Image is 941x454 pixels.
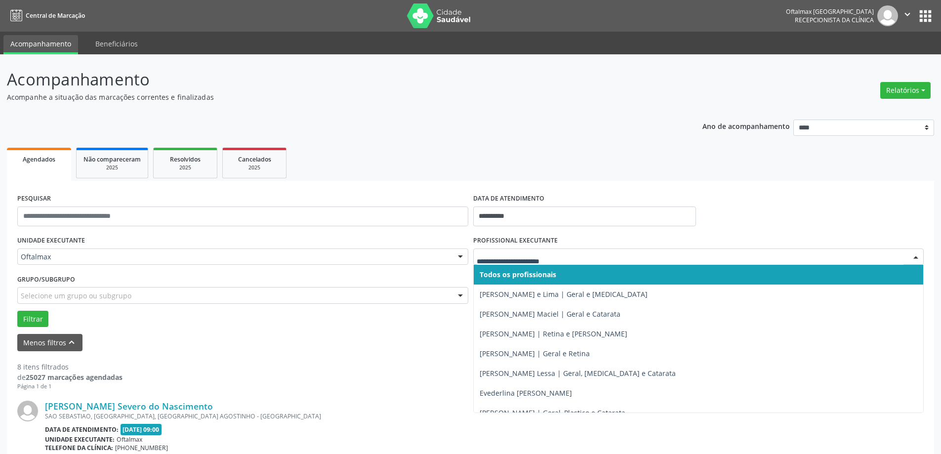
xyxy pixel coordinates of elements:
span: [PERSON_NAME] Lessa | Geral, [MEDICAL_DATA] e Catarata [480,369,676,378]
span: Oftalmax [21,252,448,262]
p: Acompanhamento [7,67,656,92]
span: [PERSON_NAME] | Geral, Plastico e Catarata [480,408,625,417]
span: Todos os profissionais [480,270,556,279]
a: Beneficiários [88,35,145,52]
label: DATA DE ATENDIMENTO [473,191,544,206]
button: Menos filtroskeyboard_arrow_up [17,334,82,351]
label: PESQUISAR [17,191,51,206]
b: Data de atendimento: [45,425,119,434]
div: SAO SEBASTIAO, [GEOGRAPHIC_DATA], [GEOGRAPHIC_DATA] AGOSTINHO - [GEOGRAPHIC_DATA] [45,412,776,420]
a: Acompanhamento [3,35,78,54]
label: PROFISSIONAL EXECUTANTE [473,233,558,248]
button: apps [917,7,934,25]
button:  [898,5,917,26]
div: de [17,372,123,382]
button: Filtrar [17,311,48,328]
button: Relatórios [880,82,931,99]
label: Grupo/Subgrupo [17,272,75,287]
div: Página 1 de 1 [17,382,123,391]
strong: 25027 marcações agendadas [26,372,123,382]
span: [PERSON_NAME] | Retina e [PERSON_NAME] [480,329,627,338]
a: [PERSON_NAME] Severo do Nascimento [45,401,213,412]
div: 2025 [230,164,279,171]
div: 2025 [161,164,210,171]
b: Telefone da clínica: [45,444,113,452]
p: Acompanhe a situação das marcações correntes e finalizadas [7,92,656,102]
span: Não compareceram [83,155,141,164]
div: Oftalmax [GEOGRAPHIC_DATA] [786,7,874,16]
span: [PERSON_NAME] e Lima | Geral e [MEDICAL_DATA] [480,289,648,299]
i: keyboard_arrow_up [66,337,77,348]
img: img [17,401,38,421]
span: [PHONE_NUMBER] [115,444,168,452]
span: Resolvidos [170,155,201,164]
span: [PERSON_NAME] | Geral e Retina [480,349,590,358]
i:  [902,9,913,20]
span: Evederlina [PERSON_NAME] [480,388,572,398]
label: UNIDADE EXECUTANTE [17,233,85,248]
span: Cancelados [238,155,271,164]
div: 8 itens filtrados [17,362,123,372]
span: Agendados [23,155,55,164]
img: img [877,5,898,26]
b: Unidade executante: [45,435,115,444]
p: Ano de acompanhamento [702,120,790,132]
a: Central de Marcação [7,7,85,24]
div: 2025 [83,164,141,171]
span: Central de Marcação [26,11,85,20]
span: Recepcionista da clínica [795,16,874,24]
span: [DATE] 09:00 [121,424,162,435]
span: [PERSON_NAME] Maciel | Geral e Catarata [480,309,620,319]
span: Selecione um grupo ou subgrupo [21,290,131,301]
span: Oftalmax [117,435,142,444]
